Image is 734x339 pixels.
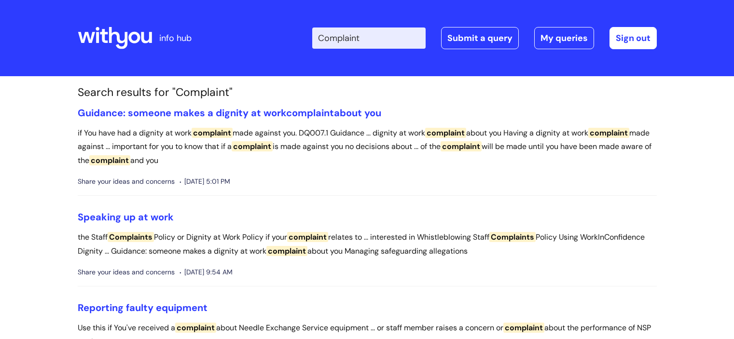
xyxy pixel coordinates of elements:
[609,27,657,49] a: Sign out
[441,141,482,151] span: complaint
[78,231,657,258] p: the Staff Policy or Dignity at Work Policy if your relates to ... interested in Whistleblowing St...
[232,141,273,151] span: complaint
[441,27,519,49] a: Submit a query
[89,155,130,165] span: complaint
[78,126,657,168] p: if You have had a dignity at work made against you. DQ007.1 Guidance ... dignity at work about yo...
[489,232,536,242] span: Complaints
[78,211,174,223] a: Speaking up at work
[312,27,657,49] div: | -
[312,27,426,49] input: Search
[286,107,334,119] span: complaint
[287,232,328,242] span: complaint
[175,323,216,333] span: complaint
[78,301,208,314] a: Reporting faulty equipment
[588,128,629,138] span: complaint
[78,107,381,119] a: Guidance: someone makes a dignity at workcomplaintabout you
[159,30,192,46] p: info hub
[180,176,230,188] span: [DATE] 5:01 PM
[108,232,154,242] span: Complaints
[78,176,175,188] span: Share your ideas and concerns
[192,128,233,138] span: complaint
[534,27,594,49] a: My queries
[425,128,466,138] span: complaint
[78,86,657,99] h1: Search results for "Complaint"
[180,266,233,278] span: [DATE] 9:54 AM
[266,246,307,256] span: complaint
[503,323,544,333] span: complaint
[78,266,175,278] span: Share your ideas and concerns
